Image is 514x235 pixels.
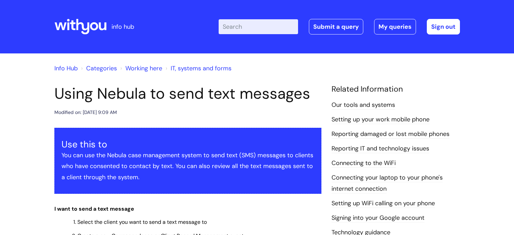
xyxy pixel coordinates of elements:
[54,108,117,117] div: Modified on: [DATE] 9:09 AM
[86,64,117,72] a: Categories
[427,19,460,34] a: Sign out
[125,64,162,72] a: Working here
[164,63,231,74] li: IT, systems and forms
[62,150,314,183] p: You can use the Nebula case management system to send text (SMS) messages to clients who have con...
[219,19,460,34] div: | -
[77,218,207,226] span: Select the client you want to send a text message to
[112,21,134,32] p: info hub
[54,64,78,72] a: Info Hub
[332,85,460,94] h4: Related Information
[332,173,443,193] a: Connecting your laptop to your phone's internet connection
[54,85,321,103] h1: Using Nebula to send text messages
[332,199,435,208] a: Setting up WiFi calling on your phone
[309,19,363,34] a: Submit a query
[332,115,430,124] a: Setting up your work mobile phone
[62,139,314,150] h3: Use this to
[332,144,429,153] a: Reporting IT and technology issues
[171,64,231,72] a: IT, systems and forms
[79,63,117,74] li: Solution home
[332,130,449,139] a: Reporting damaged or lost mobile phones
[54,205,134,212] span: I want to send a text message
[332,214,424,222] a: Signing into your Google account
[374,19,416,34] a: My queries
[332,101,395,110] a: Our tools and systems
[119,63,162,74] li: Working here
[219,19,298,34] input: Search
[332,159,396,168] a: Connecting to the WiFi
